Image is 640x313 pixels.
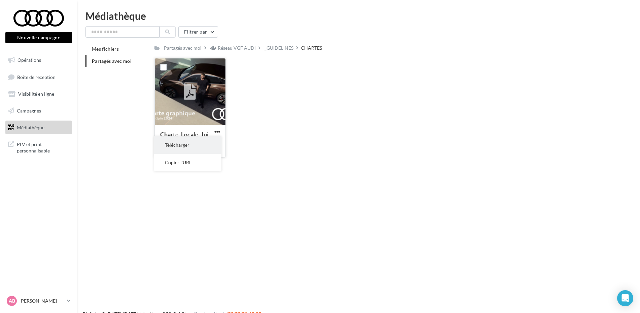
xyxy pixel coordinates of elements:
[154,154,221,171] button: Copier l'URL
[301,45,322,51] div: CHARTES
[4,70,73,84] a: Boîte de réception
[92,46,119,52] span: Mes fichiers
[17,140,69,154] span: PLV et print personnalisable
[164,45,202,51] div: Partagés avec moi
[4,137,73,157] a: PLV et print personnalisable
[5,295,72,307] a: AB [PERSON_NAME]
[92,58,132,64] span: Partagés avec moi
[20,298,64,304] p: [PERSON_NAME]
[264,45,293,51] div: _GUIDELINES
[17,124,44,130] span: Médiathèque
[4,87,73,101] a: Visibilité en ligne
[5,32,72,43] button: Nouvelle campagne
[17,57,41,63] span: Opérations
[4,121,73,135] a: Médiathèque
[154,136,221,154] button: Télécharger
[617,290,633,306] div: Open Intercom Messenger
[4,53,73,67] a: Opérations
[17,108,41,114] span: Campagnes
[85,11,632,21] div: Médiathèque
[178,26,218,38] button: Filtrer par
[4,104,73,118] a: Campagnes
[18,91,54,97] span: Visibilité en ligne
[9,298,15,304] span: AB
[160,131,209,146] span: Charte_Locale_Juin_2024
[17,74,56,80] span: Boîte de réception
[218,45,256,51] div: Réseau VGF AUDI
